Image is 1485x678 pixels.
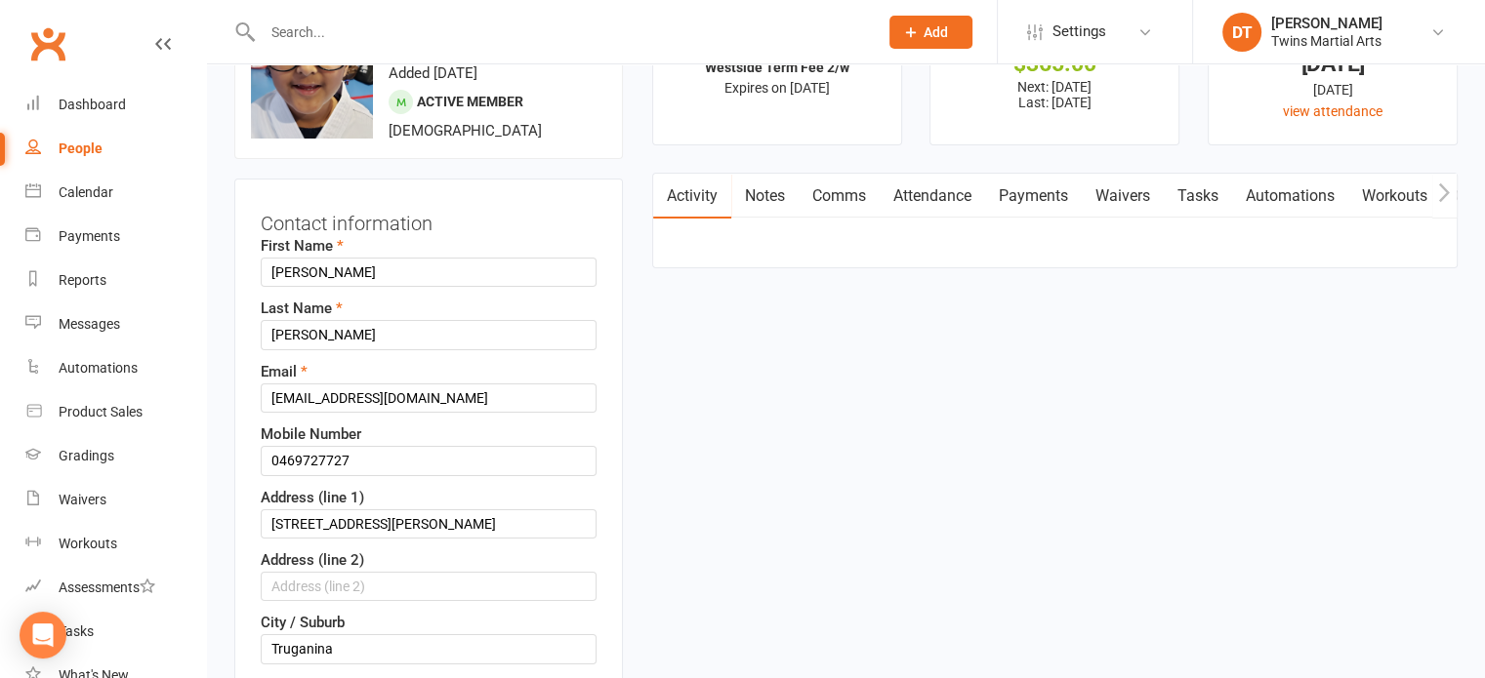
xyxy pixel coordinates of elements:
time: Added [DATE] [389,64,477,82]
div: People [59,140,103,156]
div: Product Sales [59,404,143,419]
a: Activity [653,174,731,219]
img: image1619420445.png [251,17,373,139]
a: Product Sales [25,390,206,434]
a: Dashboard [25,83,206,127]
a: Attendance [880,174,985,219]
div: Open Intercom Messenger [20,612,66,658]
span: Add [924,24,948,40]
a: Automations [1232,174,1348,219]
p: Next: [DATE] Last: [DATE] [948,79,1161,110]
div: Assessments [59,579,155,595]
span: Expires on [DATE] [724,80,830,96]
a: Workouts [25,522,206,566]
div: Payments [59,228,120,244]
a: view attendance [1283,103,1382,119]
a: Waivers [1082,174,1164,219]
input: Email [261,383,597,413]
a: Waivers [25,478,206,522]
a: Gradings [25,434,206,478]
input: Mobile Number [261,446,597,475]
div: Messages [59,316,120,332]
div: Dashboard [59,97,126,112]
div: [DATE] [1226,79,1439,100]
a: People [25,127,206,171]
h3: Contact information [261,205,597,234]
div: Tasks [59,623,94,639]
div: Reports [59,272,106,288]
label: First Name [261,234,344,258]
label: Address (line 2) [261,548,364,572]
a: Comms [799,174,880,219]
span: [DEMOGRAPHIC_DATA] [389,122,542,140]
a: Calendar [25,171,206,215]
input: Last Name [261,320,597,349]
div: Waivers [59,492,106,507]
input: First Name [261,258,597,287]
div: $365.00 [948,54,1161,74]
input: Address (line 1) [261,509,597,538]
input: Search... [257,19,864,46]
div: Gradings [59,448,114,463]
div: DT [1222,13,1261,52]
input: Address (line 2) [261,572,597,601]
div: [PERSON_NAME] [1271,15,1382,32]
a: Payments [985,174,1082,219]
div: Calendar [59,184,113,200]
div: Twins Martial Arts [1271,32,1382,50]
div: [DATE] [1226,54,1439,74]
label: Address (line 1) [261,486,364,509]
a: Automations [25,346,206,390]
a: Tasks [1164,174,1232,219]
button: Add [889,16,972,49]
div: Workouts [59,536,117,551]
a: Assessments [25,566,206,610]
a: Payments [25,215,206,259]
a: Notes [731,174,799,219]
strong: Westside Term Fee 2/w [705,60,849,75]
a: Tasks [25,610,206,654]
span: Settings [1052,10,1106,54]
a: Reports [25,259,206,302]
label: Mobile Number [261,422,361,446]
div: Automations [59,360,138,376]
label: Email [261,360,308,383]
a: Messages [25,302,206,346]
input: City / Suburb [261,634,597,663]
label: City / Suburb [261,611,345,634]
span: Active member [417,94,523,109]
label: Last Name [261,297,343,320]
a: Workouts [1348,174,1441,219]
a: Clubworx [23,20,72,68]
